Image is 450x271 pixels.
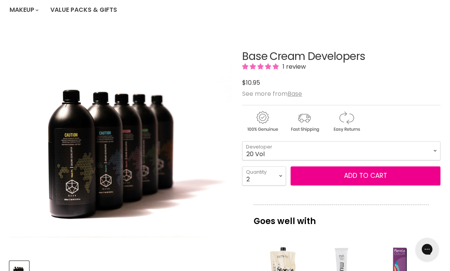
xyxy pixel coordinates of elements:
[288,89,302,98] a: Base
[242,89,302,98] span: See more from
[284,110,325,133] img: shipping.gif
[242,166,286,186] select: Quantity
[242,51,440,63] h1: Base Cream Developers
[242,62,280,71] span: 5.00 stars
[412,235,442,263] iframe: Gorgias live chat messenger
[326,110,366,133] img: returns.gif
[45,2,123,18] a: Value Packs & Gifts
[242,110,283,133] img: genuine.gif
[10,32,231,254] div: Base Cream Developers image. Click or Scroll to Zoom.
[4,2,43,18] a: Makeup
[291,166,440,186] button: Add to cart
[254,205,429,230] p: Goes well with
[280,62,306,71] span: 1 review
[242,78,260,87] span: $10.95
